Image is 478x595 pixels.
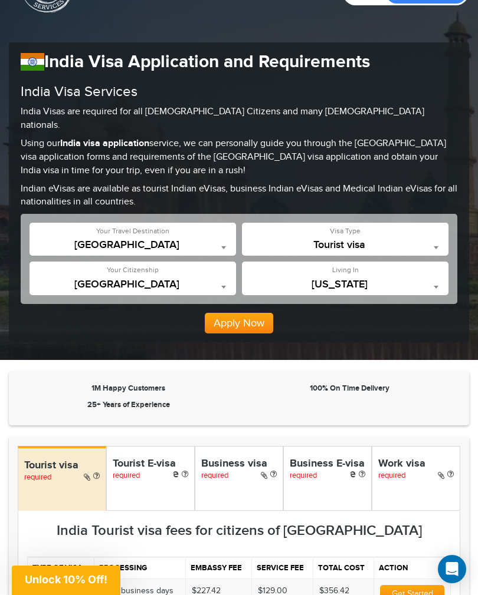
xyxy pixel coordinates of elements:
label: Living In [332,265,359,275]
h4: Tourist E-visa [113,458,188,470]
iframe: Customer reviews powered by Trustpilot [242,399,457,414]
h4: Business visa [201,458,277,470]
span: India [35,239,230,256]
th: Embassy fee [186,557,252,579]
span: New Jersey [248,279,443,295]
label: Your Citizenship [107,265,159,275]
strong: 1M Happy Customers [91,384,165,393]
strong: India visa application [60,138,149,149]
p: Using our service, we can personally guide you through the [GEOGRAPHIC_DATA] visa application for... [21,137,457,178]
div: Unlock 10% Off! [12,566,120,595]
span: United States [35,279,230,290]
button: Apply Now [205,313,273,334]
span: required [378,471,405,480]
h3: India Visa Services [21,84,457,100]
span: Tourist visa [248,239,443,256]
span: required [24,472,51,482]
strong: 25+ Years of Experience [87,400,170,409]
label: Your Travel Destination [96,226,169,236]
th: Action [374,557,451,579]
p: India Visas are required for all [DEMOGRAPHIC_DATA] Citizens and many [DEMOGRAPHIC_DATA] nationals. [21,105,457,133]
span: required [290,471,317,480]
label: Visa Type [330,226,361,236]
h4: Work visa [378,458,454,470]
th: Type of visa [28,557,94,579]
th: Service fee [251,557,313,579]
span: Tourist visa [248,239,443,251]
h4: Business E-visa [290,458,365,470]
th: Processing [94,557,186,579]
span: Unlock 10% Off! [25,573,107,586]
span: United States [35,279,230,295]
p: Indian eVisas are available as tourist Indian eVisas, business Indian eVisas and Medical Indian e... [21,183,457,210]
div: Open Intercom Messenger [438,555,466,583]
h3: India Tourist visa fees for citizens of [GEOGRAPHIC_DATA] [27,523,451,538]
span: required [113,471,140,480]
h4: Tourist visa [24,460,100,472]
span: New Jersey [248,279,443,290]
strong: 100% On Time Delivery [310,384,389,393]
th: Total cost [313,557,374,579]
span: India [35,239,230,251]
h1: India Visa Application and Requirements [21,51,457,72]
span: required [201,471,228,480]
